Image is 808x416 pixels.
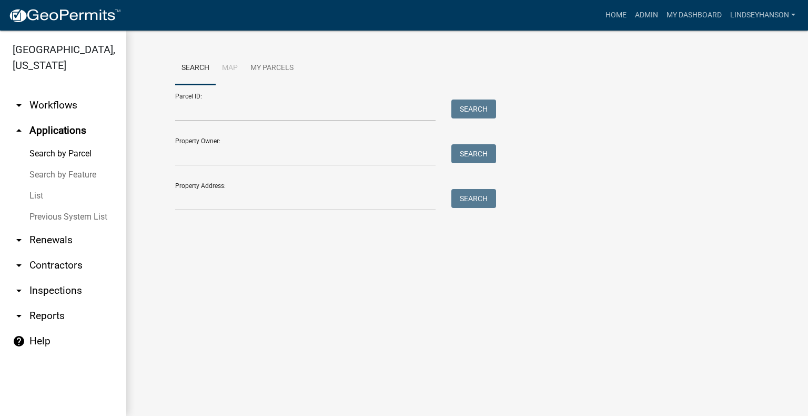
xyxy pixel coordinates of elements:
i: help [13,335,25,348]
a: My Parcels [244,52,300,85]
a: Home [601,5,631,25]
a: Admin [631,5,662,25]
i: arrow_drop_down [13,284,25,297]
i: arrow_drop_down [13,234,25,246]
button: Search [451,144,496,163]
a: Search [175,52,216,85]
i: arrow_drop_down [13,310,25,322]
i: arrow_drop_down [13,259,25,272]
button: Search [451,189,496,208]
i: arrow_drop_down [13,99,25,112]
i: arrow_drop_up [13,124,25,137]
button: Search [451,100,496,118]
a: My Dashboard [662,5,726,25]
a: Lindseyhanson [726,5,800,25]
